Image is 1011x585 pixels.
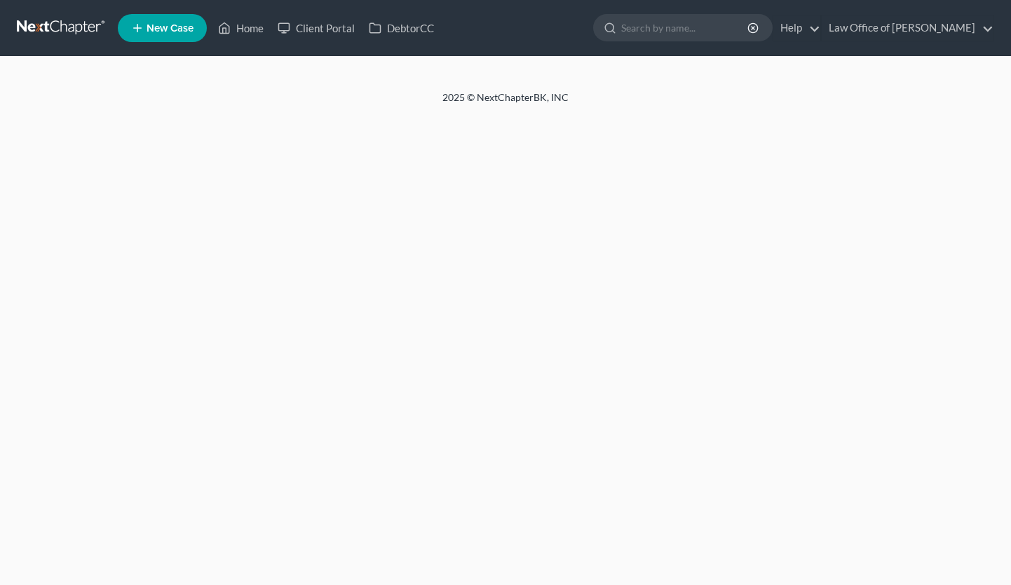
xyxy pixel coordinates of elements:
a: DebtorCC [362,15,441,41]
div: 2025 © NextChapterBK, INC [106,90,905,116]
a: Help [773,15,820,41]
a: Law Office of [PERSON_NAME] [822,15,993,41]
a: Home [211,15,271,41]
a: Client Portal [271,15,362,41]
span: New Case [147,23,194,34]
input: Search by name... [621,15,749,41]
